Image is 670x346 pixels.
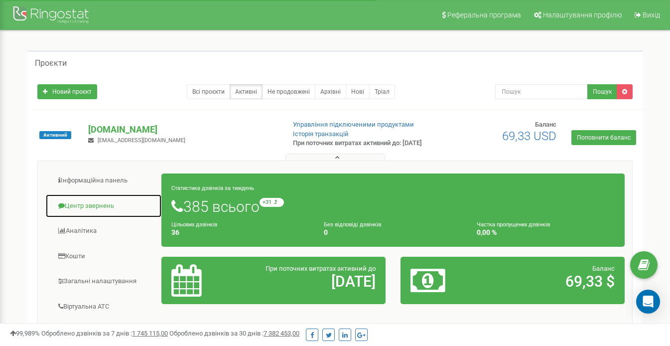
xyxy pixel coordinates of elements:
h4: 0 [324,229,462,236]
a: Інформаційна панель [45,169,162,193]
a: Аналiтика [45,219,162,243]
a: Історія транзакцій [293,130,349,138]
span: Реферальна програма [447,11,521,19]
a: Поповнити баланс [571,130,636,145]
small: +31 [260,198,284,207]
small: Частка пропущених дзвінків [477,221,550,228]
span: 69,33 USD [502,129,556,143]
span: Баланс [592,265,615,272]
span: Вихід [643,11,660,19]
div: Open Intercom Messenger [636,290,660,314]
a: Центр звернень [45,194,162,218]
a: Кошти [45,244,162,269]
a: Тріал [369,84,395,99]
p: [DOMAIN_NAME] [88,123,276,136]
small: Статистика дзвінків за тиждень [171,185,254,191]
small: Без відповіді дзвінків [324,221,381,228]
p: При поточних витратах активний до: [DATE] [293,139,430,148]
span: Оброблено дзвінків за 30 днів : [169,330,299,337]
h1: 385 всього [171,198,615,215]
u: 1 745 115,00 [132,330,168,337]
a: Всі проєкти [187,84,230,99]
h4: 0,00 % [477,229,615,236]
a: Активні [230,84,263,99]
span: Баланс [535,121,556,128]
h2: [DATE] [244,273,375,290]
a: Управління підключеними продуктами [293,121,414,128]
a: Нові [346,84,370,99]
a: Загальні налаштування [45,269,162,294]
span: Налаштування профілю [543,11,622,19]
h5: Проєкти [35,59,67,68]
h2: 69,33 $ [484,273,615,290]
button: Пошук [587,84,617,99]
a: Архівні [315,84,346,99]
small: Цільових дзвінків [171,221,217,228]
a: Віртуальна АТС [45,295,162,319]
span: Активний [39,131,71,139]
u: 7 382 453,00 [264,330,299,337]
span: Оброблено дзвінків за 7 днів : [41,330,168,337]
h4: 36 [171,229,309,236]
span: При поточних витратах активний до [266,265,376,272]
span: [EMAIL_ADDRESS][DOMAIN_NAME] [98,137,185,144]
a: Новий проєкт [37,84,97,99]
a: Не продовжені [262,84,315,99]
input: Пошук [495,84,588,99]
span: 99,989% [10,330,40,337]
a: Наскрізна аналітика [45,320,162,344]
